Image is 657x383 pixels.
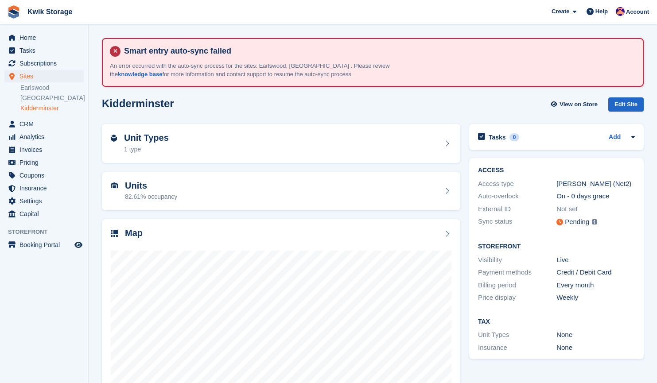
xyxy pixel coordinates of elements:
[111,230,118,237] img: map-icn-33ee37083ee616e46c38cad1a60f524a97daa1e2b2c8c0bc3eb3415660979fc1.svg
[552,7,569,16] span: Create
[4,57,84,70] a: menu
[19,70,73,82] span: Sites
[556,267,635,278] div: Credit / Debit Card
[19,31,73,44] span: Home
[489,133,506,141] h2: Tasks
[626,8,649,16] span: Account
[609,132,621,143] a: Add
[478,217,556,228] div: Sync status
[549,97,601,112] a: View on Store
[8,228,88,236] span: Storefront
[608,97,644,116] a: Edit Site
[125,192,177,201] div: 82.61% occupancy
[20,104,84,112] a: Kidderminster
[616,7,625,16] img: Jade Stanley
[478,330,556,340] div: Unit Types
[4,182,84,194] a: menu
[4,156,84,169] a: menu
[19,169,73,182] span: Coupons
[478,255,556,265] div: Visibility
[4,131,84,143] a: menu
[4,44,84,57] a: menu
[118,71,162,77] a: knowledge base
[20,94,84,102] a: [GEOGRAPHIC_DATA]
[556,204,635,214] div: Not set
[102,97,174,109] h2: Kidderminster
[592,219,597,224] img: icon-info-grey-7440780725fd019a000dd9b08b2336e03edf1995a4989e88bcd33f0948082b44.svg
[124,145,169,154] div: 1 type
[19,57,73,70] span: Subscriptions
[565,217,589,227] div: Pending
[111,135,117,142] img: unit-type-icn-2b2737a686de81e16bb02015468b77c625bbabd49415b5ef34ead5e3b44a266d.svg
[19,44,73,57] span: Tasks
[608,97,644,112] div: Edit Site
[121,46,636,56] h4: Smart entry auto-sync failed
[478,243,635,250] h2: Storefront
[111,182,118,189] img: unit-icn-7be61d7bf1b0ce9d3e12c5938cc71ed9869f7b940bace4675aadf7bd6d80202e.svg
[556,343,635,353] div: None
[556,280,635,290] div: Every month
[509,133,520,141] div: 0
[478,179,556,189] div: Access type
[556,293,635,303] div: Weekly
[556,191,635,201] div: On - 0 days grace
[19,182,73,194] span: Insurance
[19,239,73,251] span: Booking Portal
[125,228,143,238] h2: Map
[560,100,598,109] span: View on Store
[19,208,73,220] span: Capital
[478,204,556,214] div: External ID
[478,318,635,325] h2: Tax
[4,169,84,182] a: menu
[7,5,20,19] img: stora-icon-8386f47178a22dfd0bd8f6a31ec36ba5ce8667c1dd55bd0f319d3a0aa187defe.svg
[24,4,76,19] a: Kwik Storage
[19,131,73,143] span: Analytics
[19,195,73,207] span: Settings
[4,195,84,207] a: menu
[110,62,420,79] p: An error occurred with the auto-sync process for the sites: Earlswood, [GEOGRAPHIC_DATA] . Please...
[556,255,635,265] div: Live
[478,343,556,353] div: Insurance
[102,124,460,163] a: Unit Types 1 type
[4,143,84,156] a: menu
[19,118,73,130] span: CRM
[478,267,556,278] div: Payment methods
[4,239,84,251] a: menu
[478,293,556,303] div: Price display
[556,330,635,340] div: None
[4,31,84,44] a: menu
[595,7,608,16] span: Help
[20,84,84,92] a: Earlswood
[478,191,556,201] div: Auto-overlock
[102,172,460,211] a: Units 82.61% occupancy
[4,208,84,220] a: menu
[478,167,635,174] h2: ACCESS
[125,181,177,191] h2: Units
[4,70,84,82] a: menu
[478,280,556,290] div: Billing period
[4,118,84,130] a: menu
[124,133,169,143] h2: Unit Types
[19,143,73,156] span: Invoices
[556,179,635,189] div: [PERSON_NAME] (Net2)
[73,240,84,250] a: Preview store
[19,156,73,169] span: Pricing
